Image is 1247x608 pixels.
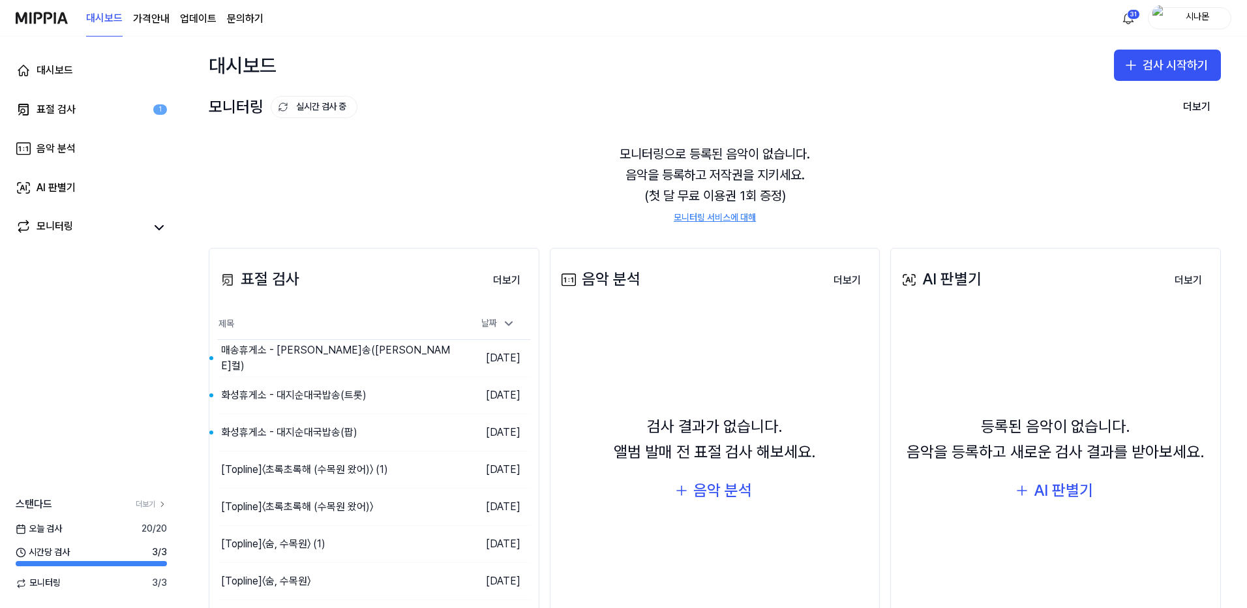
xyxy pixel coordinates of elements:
div: 31 [1127,9,1140,20]
span: 20 / 20 [142,523,167,536]
button: 더보기 [483,267,531,294]
div: 표절 검사 [217,267,299,292]
a: 업데이트 [180,11,217,27]
td: [DATE] [453,340,531,377]
td: [DATE] [453,377,531,414]
div: [Topline] 〈숨, 수목원〉 [221,573,310,589]
span: 오늘 검사 [16,523,62,536]
div: 매송휴게소 - [PERSON_NAME]송([PERSON_NAME]컬) [221,342,453,374]
div: 1 [153,104,167,115]
a: 음악 분석 [8,133,175,164]
th: 제목 [217,309,453,340]
img: profile [1152,5,1168,31]
a: 대시보드 [8,55,175,86]
span: 모니터링 [16,577,61,590]
div: 날짜 [476,313,520,334]
button: 음악 분석 [665,475,765,506]
a: 모니터링 [16,219,146,237]
div: AI 판별기 [1034,478,1093,503]
div: 시나몬 [1172,10,1223,25]
div: 대시보드 [37,63,73,78]
div: AI 판별기 [37,180,76,196]
button: AI 판별기 [1005,475,1106,506]
button: 가격안내 [133,11,170,27]
span: 스탠다드 [16,496,52,512]
a: 모니터링 서비스에 대해 [674,211,756,224]
td: [DATE] [453,414,531,451]
button: 더보기 [1164,267,1212,294]
div: [Topline] 〈숨, 수목원〉 (1) [221,536,325,552]
td: [DATE] [453,451,531,489]
div: [Topline] 〈초록초록해 (수목원 왔어)〉 [221,499,373,515]
div: 등록된 음악이 없습니다. 음악을 등록하고 새로운 검사 결과를 받아보세요. [907,414,1205,464]
a: AI 판별기 [8,172,175,204]
div: 모니터링으로 등록된 음악이 없습니다. 음악을 등록하고 저작권을 지키세요. (첫 달 무료 이용권 1회 증정) [209,128,1221,240]
div: 모니터링 [209,95,357,119]
div: 대시보드 [209,50,277,81]
span: 3 / 3 [152,546,167,559]
a: 문의하기 [227,11,263,27]
div: 음악 분석 [37,141,76,157]
a: 더보기 [136,499,167,510]
button: 실시간 검사 중 [271,96,357,118]
td: [DATE] [453,526,531,563]
button: 더보기 [1173,94,1221,120]
button: 알림31 [1118,8,1139,29]
td: [DATE] [453,563,531,600]
a: 더보기 [483,266,531,294]
div: 음악 분석 [693,478,752,503]
button: 더보기 [823,267,871,294]
img: 알림 [1120,10,1136,26]
span: 시간당 검사 [16,546,70,559]
div: 모니터링 [37,219,73,237]
div: 화성휴게소 - 대지순대국밥송(팝) [221,425,357,440]
div: 표절 검사 [37,102,76,117]
a: 더보기 [823,266,871,294]
button: profile시나몬 [1148,7,1231,29]
div: AI 판별기 [899,267,982,292]
span: 3 / 3 [152,577,167,590]
div: 음악 분석 [558,267,640,292]
a: 대시보드 [86,1,123,37]
div: 화성휴게소 - 대지순대국밥송(트롯) [221,388,367,403]
button: 검사 시작하기 [1114,50,1221,81]
div: [Topline] 〈초록초록해 (수목원 왔어)〉 (1) [221,462,388,478]
div: 검사 결과가 없습니다. 앨범 발매 전 표절 검사 해보세요. [614,414,816,464]
td: [DATE] [453,489,531,526]
a: 표절 검사1 [8,94,175,125]
a: 더보기 [1164,266,1212,294]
